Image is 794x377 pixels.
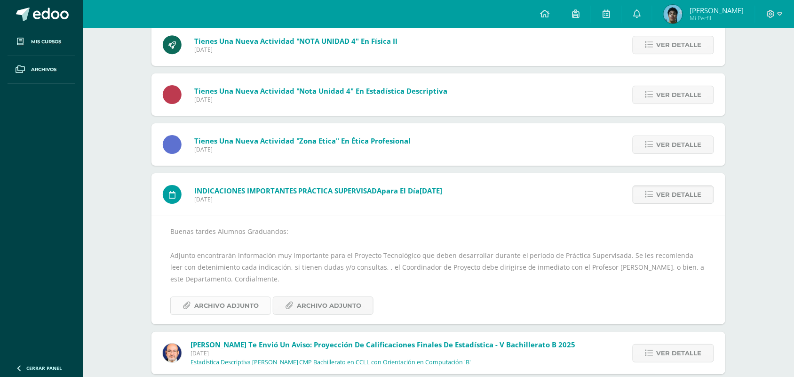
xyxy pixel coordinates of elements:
[420,186,443,195] span: [DATE]
[170,225,707,315] div: Buenas tardes Alumnos Graduandos: Adjunto encontrarán información muy importante para el Proyecto...
[194,145,411,153] span: [DATE]
[8,56,75,84] a: Archivos
[194,136,411,145] span: Tienes una nueva actividad "Zona etica" En Ética Profesional
[690,14,744,22] span: Mi Perfil
[31,66,56,73] span: Archivos
[297,297,361,314] span: Archivo Adjunto
[194,36,398,46] span: Tienes una nueva actividad "NOTA UNIDAD 4" En Física II
[31,38,61,46] span: Mis cursos
[194,96,448,104] span: [DATE]
[194,297,259,314] span: Archivo Adjunto
[664,5,683,24] img: ea0febeb32e4474bd59c3084081137e4.png
[194,86,448,96] span: Tienes una nueva actividad "Nota Unidad 4" En Estadística Descriptiva
[657,86,702,104] span: Ver detalle
[191,340,576,349] span: [PERSON_NAME] te envió un aviso: Proyección de Calificaciones Finales de Estadística - V Bachille...
[657,136,702,153] span: Ver detalle
[194,186,443,195] span: para el día
[657,36,702,54] span: Ver detalle
[26,365,62,371] span: Cerrar panel
[194,186,382,195] span: INDICACIONES IMPORTANTES PRÁCTICA SUPERVISADA
[170,297,271,315] a: Archivo Adjunto
[8,28,75,56] a: Mis cursos
[657,186,702,203] span: Ver detalle
[191,349,576,357] span: [DATE]
[657,345,702,362] span: Ver detalle
[273,297,373,315] a: Archivo Adjunto
[163,344,182,362] img: 6b7a2a75a6c7e6282b1a1fdce061224c.png
[194,46,398,54] span: [DATE]
[191,359,471,366] p: Estadística Descriptiva [PERSON_NAME] CMP Bachillerato en CCLL con Orientación en Computación 'B'
[194,195,443,203] span: [DATE]
[690,6,744,15] span: [PERSON_NAME]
